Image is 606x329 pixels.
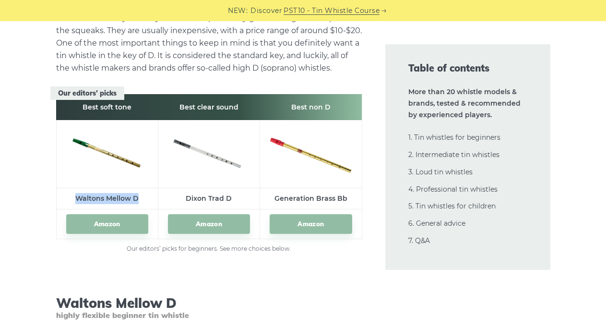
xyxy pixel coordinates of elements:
[408,87,521,119] strong: More than 20 whistle models & brands, tested & recommended by experienced players.
[158,94,260,120] th: Best clear sound
[408,202,496,210] a: 5. Tin whistles for children
[250,5,282,16] span: Discover
[284,5,380,16] a: PST10 - Tin Whistle Course
[408,61,527,75] span: Table of contents
[260,94,362,120] th: Best non D
[66,133,148,172] img: Waltons Mellow D Tin Whistle Preview
[56,244,362,254] figcaption: Our editors’ picks for beginners. See more choices below.
[260,188,362,209] td: Generation Brass Bb
[270,214,352,234] a: Amazon
[408,236,430,245] a: 7. Q&A
[56,295,362,320] h3: Waltons Mellow D
[408,219,465,228] a: 6. General advice
[228,5,248,16] span: NEW:
[56,188,158,209] td: Waltons Mellow D
[168,134,250,171] img: Dixon Trad D Tin Whistle Preview
[158,188,260,209] td: Dixon Trad D
[408,133,500,142] a: 1. Tin whistles for beginners
[66,214,148,234] a: Amazon
[408,185,498,194] a: 4. Professional tin whistles
[408,168,473,176] a: 3. Loud tin whistles
[56,94,158,120] th: Best soft tone
[56,311,362,320] span: highly flexible beginner tin whistle
[168,214,250,234] a: Amazon
[50,86,124,100] span: Our editors’ picks
[270,125,352,180] img: generation Brass Bb Tin Whistle Preview
[408,150,499,159] a: 2. Intermediate tin whistles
